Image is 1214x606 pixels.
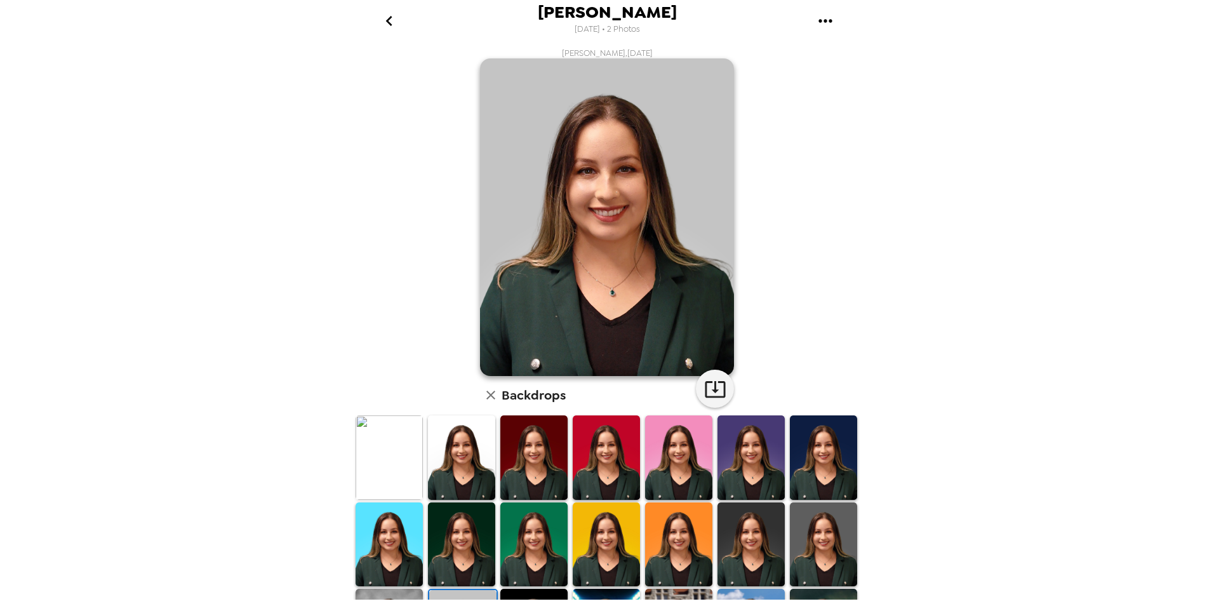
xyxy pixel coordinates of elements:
[356,415,423,499] img: Original
[538,4,677,21] span: [PERSON_NAME]
[575,21,640,38] span: [DATE] • 2 Photos
[502,385,566,405] h6: Backdrops
[562,48,653,58] span: [PERSON_NAME] , [DATE]
[480,58,734,376] img: user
